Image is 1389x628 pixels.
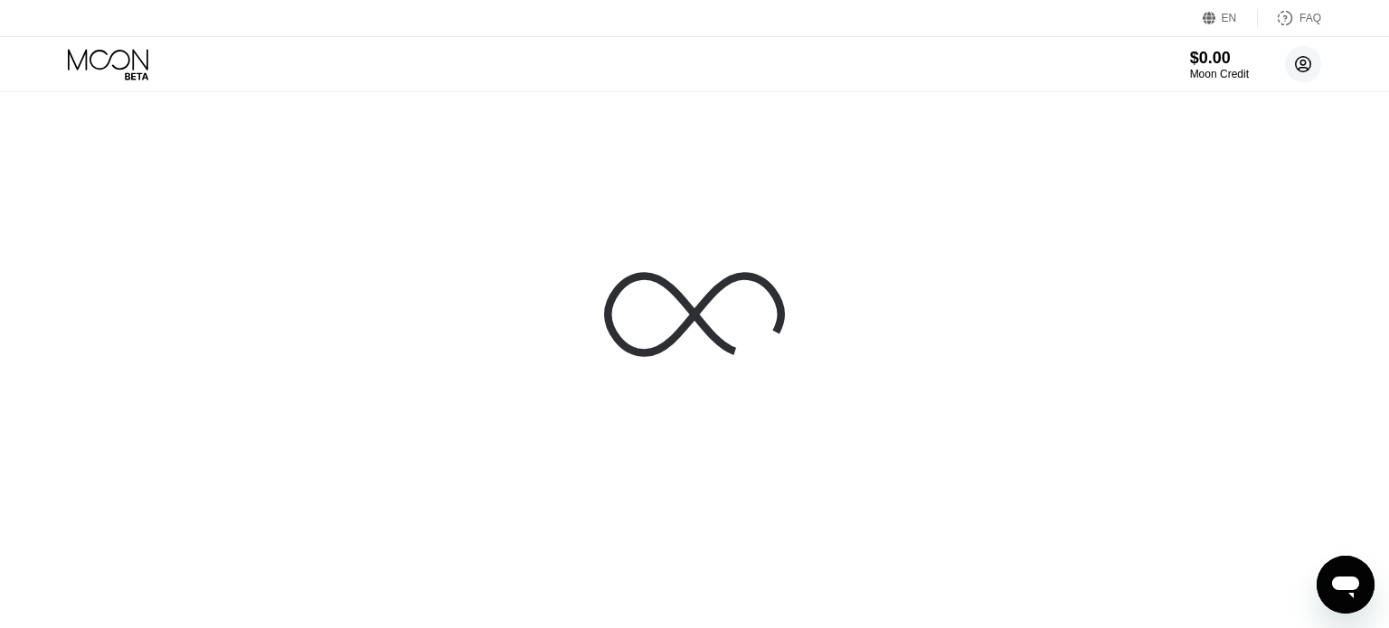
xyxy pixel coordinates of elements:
[1222,12,1237,24] div: EN
[1203,9,1258,27] div: EN
[1190,49,1249,68] div: $0.00
[1190,68,1249,80] div: Moon Credit
[1317,556,1375,614] iframe: Button to launch messaging window
[1258,9,1321,27] div: FAQ
[1299,12,1321,24] div: FAQ
[1190,49,1249,80] div: $0.00Moon Credit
